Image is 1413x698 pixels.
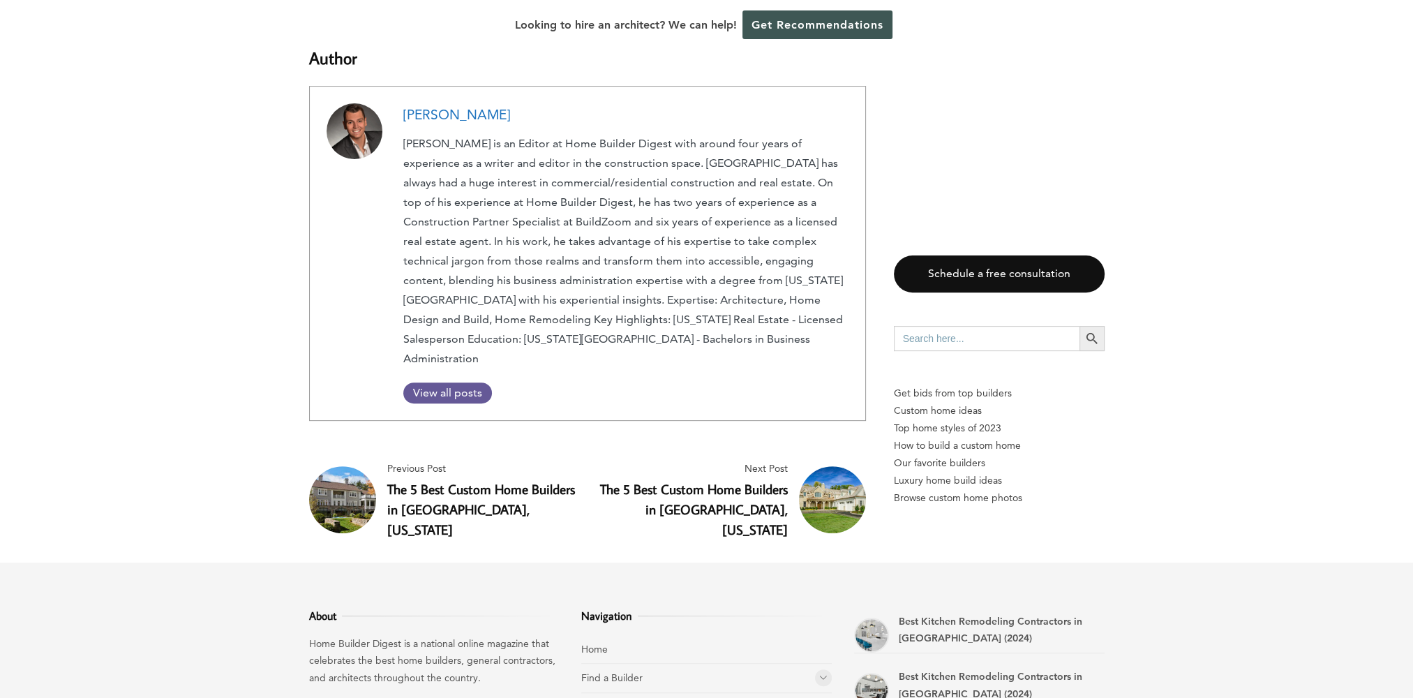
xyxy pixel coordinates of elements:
[894,402,1105,419] a: Custom home ideas
[581,643,608,655] a: Home
[309,635,560,687] p: Home Builder Digest is a national online magazine that celebrates the best home builders, general...
[403,107,510,123] a: [PERSON_NAME]
[894,472,1105,489] a: Luxury home build ideas
[403,383,492,403] a: View all posts
[894,255,1105,292] a: Schedule a free consultation
[899,615,1082,645] a: Best Kitchen Remodeling Contractors in [GEOGRAPHIC_DATA] (2024)
[403,386,492,399] span: View all posts
[387,460,582,477] span: Previous Post
[387,480,575,538] a: The 5 Best Custom Home Builders in [GEOGRAPHIC_DATA], [US_STATE]
[894,489,1105,507] a: Browse custom home photos
[894,454,1105,472] a: Our favorite builders
[894,419,1105,437] a: Top home styles of 2023
[309,607,560,624] h3: About
[581,671,643,684] a: Find a Builder
[854,618,889,653] a: Best Kitchen Remodeling Contractors in Coral Gables (2024)
[600,480,788,538] a: The 5 Best Custom Home Builders in [GEOGRAPHIC_DATA], [US_STATE]
[1084,331,1100,346] svg: Search
[894,326,1079,351] input: Search here...
[403,134,848,369] p: [PERSON_NAME] is an Editor at Home Builder Digest with around four years of experience as a write...
[894,385,1105,402] p: Get bids from top builders
[593,460,788,477] span: Next Post
[894,437,1105,454] a: How to build a custom home
[581,607,832,624] h3: Navigation
[742,10,892,39] a: Get Recommendations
